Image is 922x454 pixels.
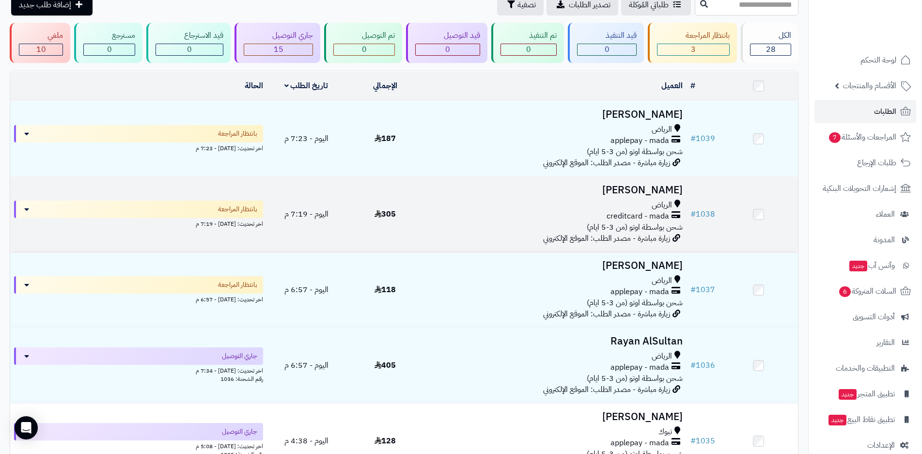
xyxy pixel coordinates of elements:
[843,79,896,93] span: الأقسام والمنتجات
[848,259,895,272] span: وآتس آب
[322,23,404,63] a: تم التوصيل 0
[373,80,397,92] a: الإجمالي
[876,207,895,221] span: العملاء
[500,30,557,41] div: تم التنفيذ
[876,336,895,349] span: التقارير
[828,415,846,425] span: جديد
[284,80,328,92] a: تاريخ الطلب
[14,218,263,228] div: اخر تحديث: [DATE] - 7:19 م
[107,44,112,55] span: 0
[766,44,776,55] span: 28
[814,382,916,406] a: تطبيق المتجرجديد
[814,151,916,174] a: طلبات الإرجاع
[244,44,313,55] div: 15
[814,100,916,123] a: الطلبات
[610,135,669,146] span: applepay - mada
[853,310,895,324] span: أدوات التسويق
[428,260,683,271] h3: [PERSON_NAME]
[501,44,556,55] div: 0
[814,203,916,226] a: العملاء
[587,221,683,233] span: شحن بواسطة اوتو (من 3-5 ايام)
[691,44,696,55] span: 3
[333,30,395,41] div: تم التوصيل
[233,23,322,63] a: جاري التوصيل 15
[284,284,328,296] span: اليوم - 6:57 م
[814,408,916,431] a: تطبيق نقاط البيعجديد
[445,44,450,55] span: 0
[814,331,916,354] a: التقارير
[610,286,669,297] span: applepay - mada
[829,132,841,143] span: 7
[839,389,857,400] span: جديد
[814,125,916,149] a: المراجعات والأسئلة7
[222,351,257,361] span: جاري التوصيل
[587,373,683,384] span: شحن بواسطة اوتو (من 3-5 ايام)
[828,130,896,144] span: المراجعات والأسئلة
[543,233,670,244] span: زيارة مباشرة - مصدر الطلب: الموقع الإلكتروني
[19,30,63,41] div: ملغي
[14,294,263,304] div: اخر تحديث: [DATE] - 6:57 م
[284,133,328,144] span: اليوم - 7:23 م
[220,375,263,383] span: رقم الشحنة: 1036
[245,80,263,92] a: الحالة
[156,44,223,55] div: 0
[428,185,683,196] h3: [PERSON_NAME]
[577,30,637,41] div: قيد التنفيذ
[489,23,566,63] a: تم التنفيذ 0
[828,413,895,426] span: تطبيق نقاط البيع
[375,435,396,447] span: 128
[415,30,480,41] div: قيد التوصيل
[284,360,328,371] span: اليوم - 6:57 م
[428,411,683,423] h3: [PERSON_NAME]
[814,48,916,72] a: لوحة التحكم
[404,23,489,63] a: قيد التوصيل 0
[690,208,715,220] a: #1038
[690,133,715,144] a: #1039
[284,435,328,447] span: اليوم - 4:38 م
[814,228,916,251] a: المدونة
[72,23,144,63] a: مسترجع 0
[36,44,46,55] span: 10
[739,23,800,63] a: الكل28
[375,360,396,371] span: 405
[657,30,730,41] div: بانتظار المراجعة
[823,182,896,195] span: إشعارات التحويلات البنكية
[857,156,896,170] span: طلبات الإرجاع
[428,336,683,347] h3: Rayan AlSultan
[605,44,609,55] span: 0
[874,105,896,118] span: الطلبات
[690,360,696,371] span: #
[15,416,38,439] div: Open Intercom Messenger
[836,361,895,375] span: التطبيقات والخدمات
[416,44,480,55] div: 0
[814,305,916,329] a: أدوات التسويق
[658,426,672,438] span: تبوك
[839,286,851,297] span: 6
[690,284,715,296] a: #1037
[690,435,696,447] span: #
[587,146,683,157] span: شحن بواسطة اوتو (من 3-5 ايام)
[187,44,192,55] span: 0
[690,80,695,92] a: #
[83,30,135,41] div: مسترجع
[526,44,531,55] span: 0
[375,284,396,296] span: 118
[750,30,791,41] div: الكل
[156,30,223,41] div: قيد الاسترجاع
[218,280,257,290] span: بانتظار المراجعة
[690,208,696,220] span: #
[690,435,715,447] a: #1035
[690,360,715,371] a: #1036
[144,23,233,63] a: قيد الاسترجاع 0
[14,365,263,375] div: اخر تحديث: [DATE] - 7:34 م
[690,133,696,144] span: #
[610,362,669,373] span: applepay - mada
[610,438,669,449] span: applepay - mada
[578,44,636,55] div: 0
[874,233,895,247] span: المدونة
[14,440,263,451] div: اخر تحديث: [DATE] - 5:08 م
[690,284,696,296] span: #
[218,129,257,139] span: بانتظار المراجعة
[814,357,916,380] a: التطبيقات والخدمات
[218,204,257,214] span: بانتظار المراجعة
